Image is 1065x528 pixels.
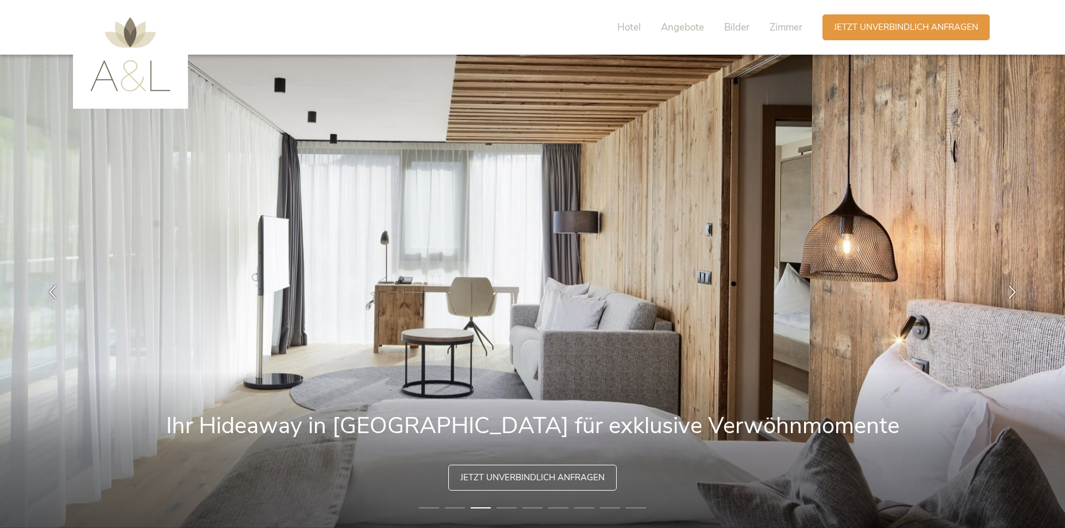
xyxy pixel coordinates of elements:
span: Jetzt unverbindlich anfragen [460,472,605,484]
span: Zimmer [770,21,802,34]
img: AMONTI & LUNARIS Wellnessresort [90,17,171,91]
span: Jetzt unverbindlich anfragen [834,21,978,33]
span: Bilder [724,21,749,34]
span: Hotel [617,21,641,34]
span: Angebote [661,21,704,34]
